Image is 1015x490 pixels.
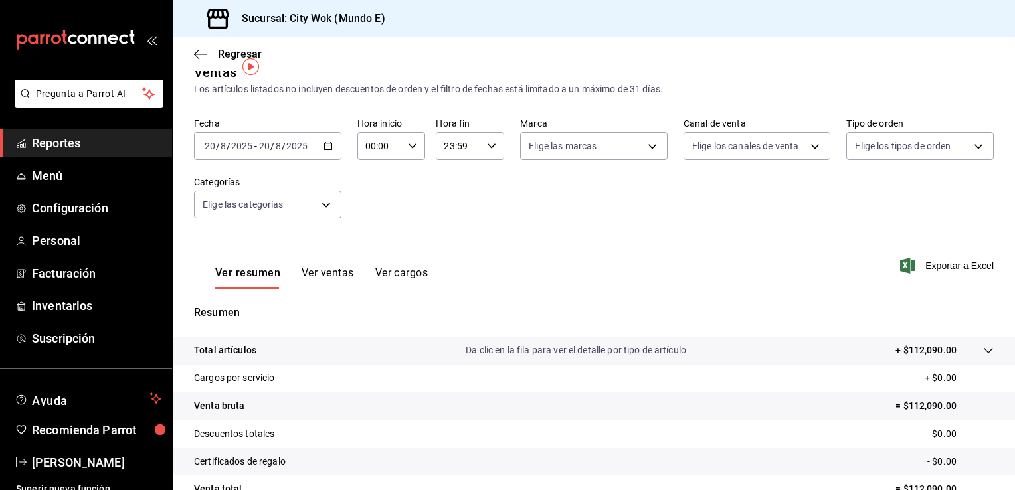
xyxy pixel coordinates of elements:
span: Elige los tipos de orden [855,139,951,153]
span: Ayuda [32,390,144,406]
a: Pregunta a Parrot AI [9,96,163,110]
p: Certificados de regalo [194,455,286,469]
span: Reportes [32,134,161,152]
button: Exportar a Excel [903,258,994,274]
p: Total artículos [194,343,256,357]
input: -- [220,141,227,151]
input: -- [204,141,216,151]
span: Elige los canales de venta [692,139,798,153]
span: Recomienda Parrot [32,421,161,439]
p: Da clic en la fila para ver el detalle por tipo de artículo [466,343,686,357]
label: Hora inicio [357,119,426,128]
input: ---- [286,141,308,151]
span: Personal [32,232,161,250]
div: Ventas [194,62,236,82]
span: / [270,141,274,151]
p: - $0.00 [927,455,994,469]
button: Ver resumen [215,266,280,289]
span: Elige las marcas [529,139,597,153]
button: Ver ventas [302,266,354,289]
span: Inventarios [32,297,161,315]
span: Elige las categorías [203,198,284,211]
button: Ver cargos [375,266,428,289]
p: Cargos por servicio [194,371,275,385]
span: Regresar [218,48,262,60]
span: / [216,141,220,151]
div: navigation tabs [215,266,428,289]
input: -- [275,141,282,151]
span: Menú [32,167,161,185]
span: - [254,141,257,151]
span: / [227,141,231,151]
p: - $0.00 [927,427,994,441]
label: Categorías [194,177,341,187]
div: Los artículos listados no incluyen descuentos de orden y el filtro de fechas está limitado a un m... [194,82,994,96]
button: Regresar [194,48,262,60]
span: Configuración [32,199,161,217]
label: Tipo de orden [846,119,994,128]
p: Descuentos totales [194,427,274,441]
label: Marca [520,119,668,128]
h3: Sucursal: City Wok (Mundo E) [231,11,385,27]
input: -- [258,141,270,151]
span: Suscripción [32,329,161,347]
p: + $112,090.00 [895,343,957,357]
button: open_drawer_menu [146,35,157,45]
button: Pregunta a Parrot AI [15,80,163,108]
p: = $112,090.00 [895,399,994,413]
label: Hora fin [436,119,504,128]
span: Pregunta a Parrot AI [36,87,143,101]
p: + $0.00 [925,371,994,385]
input: ---- [231,141,253,151]
p: Venta bruta [194,399,244,413]
span: / [282,141,286,151]
label: Canal de venta [684,119,831,128]
span: Facturación [32,264,161,282]
label: Fecha [194,119,341,128]
img: Tooltip marker [242,58,259,75]
p: Resumen [194,305,994,321]
span: [PERSON_NAME] [32,453,161,471]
